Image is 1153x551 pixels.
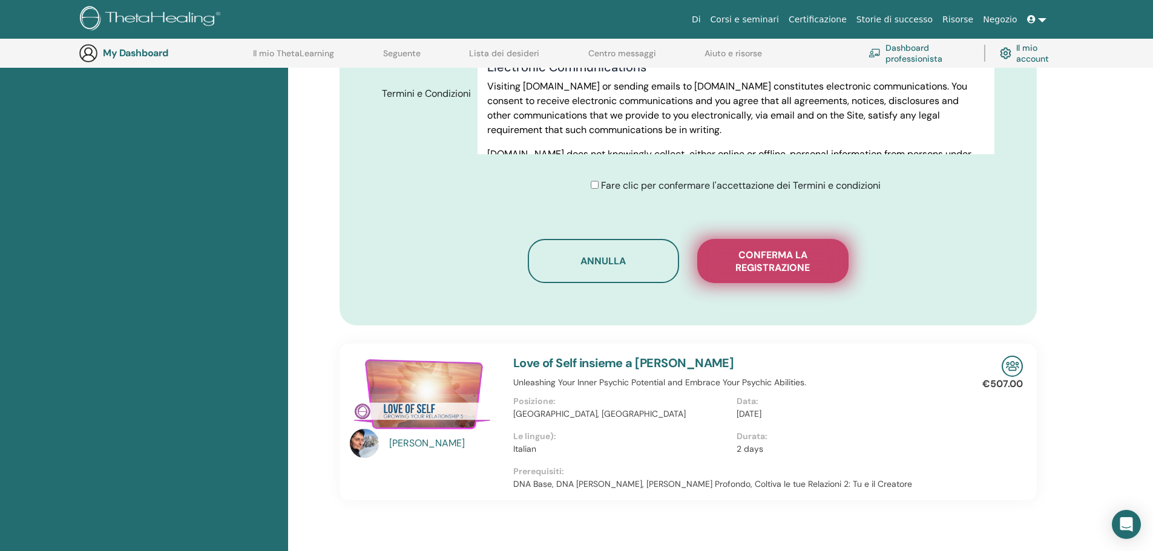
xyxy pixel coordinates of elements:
p: [GEOGRAPHIC_DATA], [GEOGRAPHIC_DATA] [513,408,729,420]
a: Di [687,8,706,31]
a: [PERSON_NAME] [389,436,501,451]
p: €507.00 [982,377,1023,391]
img: generic-user-icon.jpg [79,44,98,63]
button: Conferma la registrazione [697,239,849,283]
a: Certificazione [784,8,852,31]
span: Conferma la registrazione [712,249,833,274]
img: In-Person Seminar [1002,356,1023,377]
h4: Electronic Communications [487,60,984,74]
div: Open Intercom Messenger [1112,510,1141,539]
a: Aiuto e risorse [705,48,762,68]
p: [DATE] [737,408,953,420]
img: chalkboard-teacher.svg [869,48,881,57]
a: Lista dei desideri [469,48,539,68]
a: Dashboard professionista [869,40,970,67]
p: [DOMAIN_NAME] does not knowingly collect, either online or offline, personal information from per... [487,147,984,191]
span: Annulla [580,255,626,267]
a: Il mio ThetaLearning [253,48,334,68]
p: Data: [737,395,953,408]
p: Prerequisiti: [513,465,960,478]
p: Unleashing Your Inner Psychic Potential and Embrace Your Psychic Abilities. [513,376,960,389]
button: Annulla [528,239,679,283]
a: Il mio account [1000,40,1062,67]
span: Fare clic per confermare l'accettazione dei Termini e condizioni [601,179,881,192]
img: logo.png [80,6,225,33]
a: Corsi e seminari [706,8,784,31]
img: cog.svg [1000,45,1012,62]
p: Le lingue): [513,430,729,443]
p: Visiting [DOMAIN_NAME] or sending emails to [DOMAIN_NAME] constitutes electronic communications. ... [487,79,984,137]
p: Italian [513,443,729,455]
a: Centro messaggi [588,48,656,68]
h3: My Dashboard [103,47,224,59]
p: Posizione: [513,395,729,408]
a: Love of Self insieme a [PERSON_NAME] [513,355,734,371]
p: Durata: [737,430,953,443]
a: Storie di successo [852,8,938,31]
a: Seguente [383,48,421,68]
p: DNA Base, DNA [PERSON_NAME], [PERSON_NAME] Profondo, Coltiva le tue Relazioni 2: Tu e il Creatore [513,478,960,491]
a: Negozio [978,8,1022,31]
a: Risorse [938,8,978,31]
img: default.jpg [350,429,379,458]
img: Love of Self [350,356,499,433]
label: Termini e Condizioni [373,82,478,105]
p: 2 days [737,443,953,455]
